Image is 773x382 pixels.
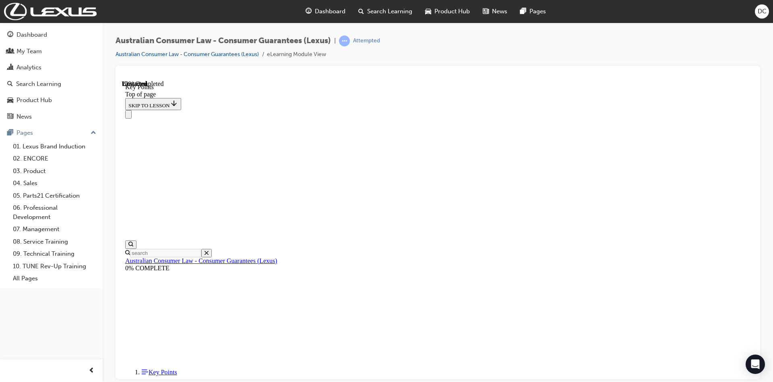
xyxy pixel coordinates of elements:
[3,18,59,30] button: SKIP TO LESSON
[514,3,552,20] a: pages-iconPages
[7,113,13,121] span: news-icon
[3,27,99,42] a: Dashboard
[419,3,476,20] a: car-iconProduct Hub
[3,177,155,184] a: Australian Consumer Law - Consumer Guarantees (Lexus)
[520,6,526,17] span: pages-icon
[17,30,47,40] div: Dashboard
[10,140,99,153] a: 01. Lexus Brand Induction
[7,97,13,104] span: car-icon
[4,3,97,20] img: Trak
[334,36,336,46] span: |
[483,6,489,17] span: news-icon
[352,3,419,20] a: search-iconSearch Learning
[425,6,431,17] span: car-icon
[492,7,507,16] span: News
[17,47,42,56] div: My Team
[6,22,56,28] span: SKIP TO LESSON
[306,6,312,17] span: guage-icon
[10,165,99,177] a: 03. Product
[17,96,52,105] div: Product Hub
[7,81,13,88] span: search-icon
[7,31,13,39] span: guage-icon
[3,184,628,192] div: 0% COMPLETE
[353,37,380,45] div: Attempted
[315,7,345,16] span: Dashboard
[3,125,99,140] button: Pages
[10,248,99,260] a: 09. Technical Training
[746,355,765,374] div: Open Intercom Messenger
[529,7,546,16] span: Pages
[7,48,13,55] span: people-icon
[7,129,13,137] span: pages-icon
[267,50,326,59] li: eLearning Module View
[7,64,13,71] span: chart-icon
[3,60,99,75] a: Analytics
[10,260,99,273] a: 10. TUNE Rev-Up Training
[10,177,99,190] a: 04. Sales
[91,128,96,138] span: up-icon
[3,26,99,125] button: DashboardMy TeamAnalyticsSearch LearningProduct HubNews
[758,7,767,16] span: DC
[299,3,352,20] a: guage-iconDashboard
[10,236,99,248] a: 08. Service Training
[3,93,99,108] a: Product Hub
[10,190,99,202] a: 05. Parts21 Certification
[10,223,99,236] a: 07. Management
[476,3,514,20] a: news-iconNews
[16,79,61,89] div: Search Learning
[358,6,364,17] span: search-icon
[3,44,99,59] a: My Team
[3,109,99,124] a: News
[3,10,628,18] div: Top of page
[10,202,99,223] a: 06. Professional Development
[89,366,95,376] span: prev-icon
[3,3,628,10] div: Key Points
[116,51,259,58] a: Australian Consumer Law - Consumer Guarantees (Lexus)
[17,63,41,72] div: Analytics
[17,128,33,138] div: Pages
[10,152,99,165] a: 02. ENCORE
[3,160,14,169] button: Open search menu
[755,4,769,19] button: DC
[339,35,350,46] span: learningRecordVerb_ATTEMPT-icon
[8,169,79,177] input: Search
[17,112,32,121] div: News
[116,36,331,46] span: Australian Consumer Law - Consumer Guarantees (Lexus)
[3,30,10,38] button: Close navigation menu
[367,7,412,16] span: Search Learning
[79,169,90,177] button: Close search menu
[434,7,470,16] span: Product Hub
[10,272,99,285] a: All Pages
[3,77,99,92] a: Search Learning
